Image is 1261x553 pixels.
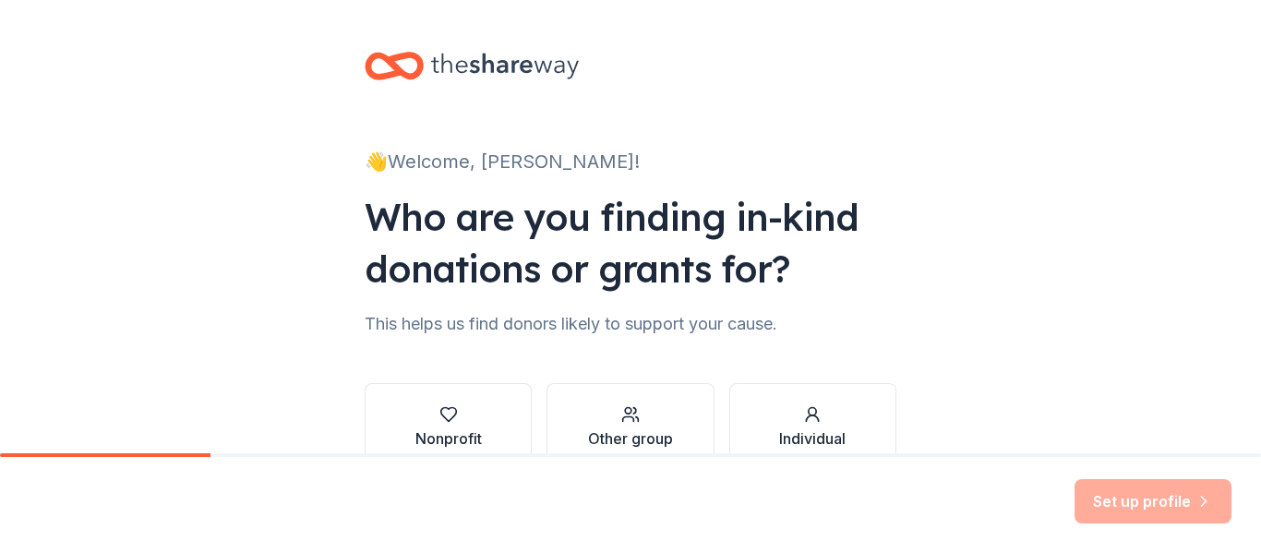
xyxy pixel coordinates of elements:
div: This helps us find donors likely to support your cause. [365,309,896,339]
div: Who are you finding in-kind donations or grants for? [365,191,896,295]
div: Nonprofit [415,427,482,450]
button: Other group [546,383,714,472]
div: 👋 Welcome, [PERSON_NAME]! [365,147,896,176]
div: Other group [588,427,673,450]
div: Individual [779,427,846,450]
button: Individual [729,383,896,472]
button: Nonprofit [365,383,532,472]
